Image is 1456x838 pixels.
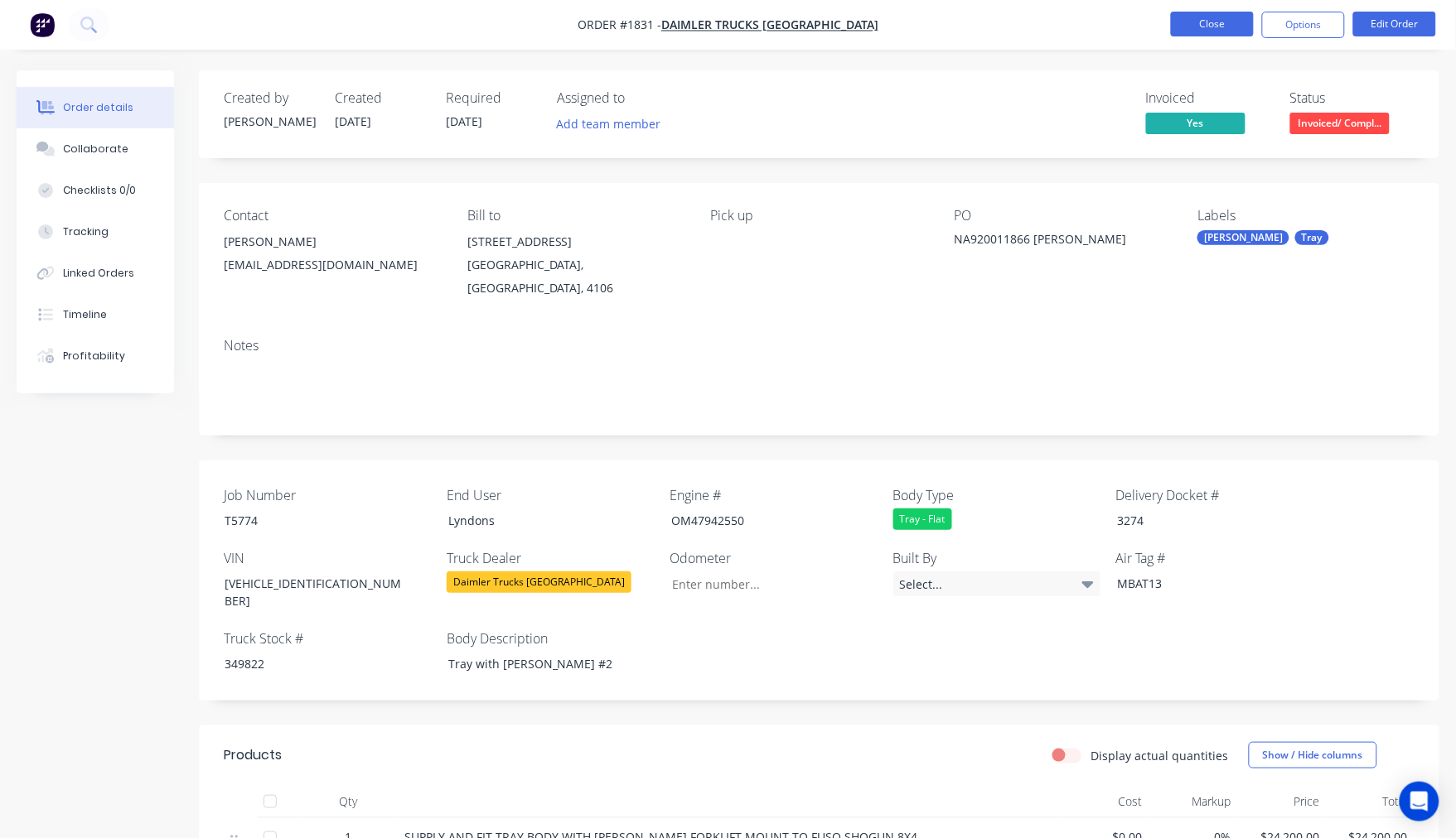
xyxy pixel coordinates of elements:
[557,90,723,106] div: Assigned to
[1116,548,1323,568] label: Air Tag #
[63,349,125,364] div: Profitability
[1290,113,1390,137] button: Invoiced/ Compl...
[1197,230,1289,245] div: [PERSON_NAME]
[1290,90,1415,106] div: Status
[954,208,1171,224] div: PO
[17,87,174,128] button: Order details
[658,508,865,532] div: OM47942550
[17,170,174,211] button: Checklists 0/0
[1104,571,1311,595] div: MBAT13
[224,338,1415,354] div: Notes
[224,628,431,648] label: Truck Stock #
[548,113,670,135] button: Add team member
[224,230,441,283] div: [PERSON_NAME][EMAIL_ADDRESS][DOMAIN_NAME]
[447,628,654,648] label: Body Description
[447,571,631,593] div: Daimler Trucks [GEOGRAPHIC_DATA]
[446,90,537,106] div: Required
[224,548,431,568] label: VIN
[1290,113,1390,133] span: Invoiced/ Compl...
[224,113,315,130] div: [PERSON_NAME]
[1249,742,1377,768] button: Show / Hide columns
[1171,12,1254,36] button: Close
[467,253,684,300] div: [GEOGRAPHIC_DATA], [GEOGRAPHIC_DATA], 4106
[446,113,482,129] span: [DATE]
[30,12,55,37] img: Factory
[670,485,877,505] label: Engine #
[1400,782,1439,821] div: Open Intercom Messenger
[1353,12,1436,36] button: Edit Order
[1091,747,1229,764] label: Display actual quantities
[435,652,642,676] div: Tray with [PERSON_NAME] #2
[447,485,654,505] label: End User
[63,100,133,115] div: Order details
[335,90,426,106] div: Created
[298,785,398,818] div: Qty
[224,253,441,277] div: [EMAIL_ADDRESS][DOMAIN_NAME]
[63,307,107,322] div: Timeline
[212,508,419,532] div: T5774
[711,208,928,224] div: Pick up
[557,113,670,135] button: Add team member
[63,183,136,198] div: Checklists 0/0
[1146,113,1246,133] span: Yes
[63,224,109,239] div: Tracking
[224,90,315,106] div: Created by
[447,548,654,568] label: Truck Dealer
[63,266,134,281] div: Linked Orders
[435,508,642,532] div: Lyndons
[17,211,174,253] button: Tracking
[1061,785,1149,818] div: Cost
[1116,485,1323,505] label: Delivery Docket #
[670,548,877,568] label: Odometer
[1197,208,1415,224] div: Labels
[1146,90,1270,106] div: Invoiced
[893,485,1100,505] label: Body Type
[224,745,282,765] div: Products
[1149,785,1238,818] div: Markup
[17,253,174,294] button: Linked Orders
[224,230,441,253] div: [PERSON_NAME]
[335,113,371,129] span: [DATE]
[17,335,174,377] button: Profitability
[893,571,1100,596] div: Select...
[224,485,431,505] label: Job Number
[578,17,661,33] span: Order #1831 -
[467,230,684,300] div: [STREET_ADDRESS][GEOGRAPHIC_DATA], [GEOGRAPHIC_DATA], 4106
[224,208,441,224] div: Contact
[661,17,878,33] a: Daimler Trucks [GEOGRAPHIC_DATA]
[1238,785,1327,818] div: Price
[893,548,1100,568] label: Built By
[1262,12,1345,38] button: Options
[1295,230,1329,245] div: Tray
[1326,785,1415,818] div: Total
[212,571,419,613] div: [VEHICLE_IDENTIFICATION_NUMBER]
[1104,508,1311,532] div: 3274
[17,128,174,170] button: Collaborate
[954,230,1161,253] div: NA920011866 [PERSON_NAME]
[467,230,684,253] div: [STREET_ADDRESS]
[658,571,877,596] input: Enter number...
[893,508,952,530] div: Tray - Flat
[63,142,128,157] div: Collaborate
[212,652,419,676] div: 349822
[467,208,684,224] div: Bill to
[17,294,174,335] button: Timeline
